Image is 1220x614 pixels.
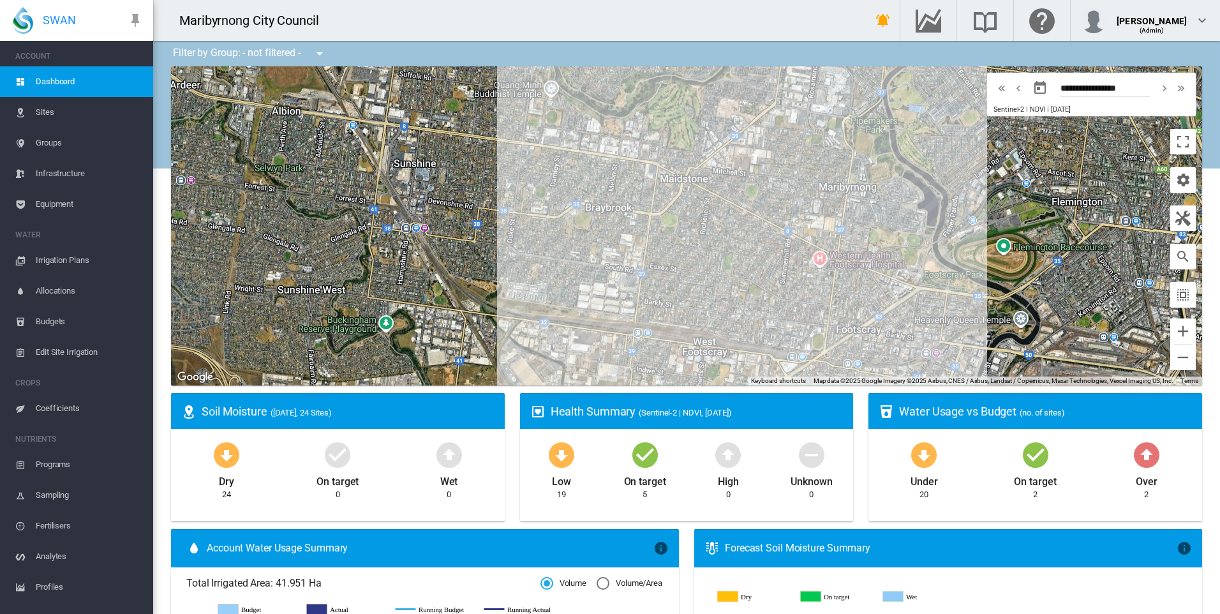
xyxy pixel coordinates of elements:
[883,591,956,603] g: Wet
[1014,470,1056,489] div: On target
[36,572,143,603] span: Profiles
[1156,80,1173,96] button: icon-chevron-right
[1175,172,1191,188] md-icon: icon-cog
[316,470,359,489] div: On target
[219,470,234,489] div: Dry
[211,439,242,470] md-icon: icon-arrow-down-bold-circle
[186,541,202,556] md-icon: icon-water
[15,46,143,66] span: ACCOUNT
[1047,105,1070,114] span: | [DATE]
[440,470,458,489] div: Wet
[1020,439,1051,470] md-icon: icon-checkbox-marked-circle
[434,439,465,470] md-icon: icon-arrow-up-bold-circle
[726,489,731,500] div: 0
[207,541,653,555] span: Account Water Usage Summary
[36,158,143,189] span: Infrastructure
[643,489,647,500] div: 5
[809,489,814,500] div: 0
[43,12,76,28] span: SWAN
[725,541,1177,555] div: Forecast Soil Moisture Summary
[271,408,332,417] span: ([DATE], 24 Sites)
[36,449,143,480] span: Programs
[1131,439,1162,470] md-icon: icon-arrow-up-bold-circle
[552,470,571,489] div: Low
[222,489,231,500] div: 24
[15,429,143,449] span: NUTRIENTS
[15,373,143,393] span: CROPS
[312,46,327,61] md-icon: icon-menu-down
[1027,75,1053,101] button: md-calendar
[36,306,143,337] span: Budgets
[557,489,566,500] div: 19
[36,66,143,97] span: Dashboard
[913,13,944,28] md-icon: Go to the Data Hub
[899,403,1192,419] div: Water Usage vs Budget
[597,578,662,590] md-radio-button: Volume/Area
[1177,541,1192,556] md-icon: icon-information
[322,439,353,470] md-icon: icon-checkbox-marked-circle
[307,41,332,66] button: icon-menu-down
[1170,129,1196,154] button: Toggle fullscreen view
[639,408,731,417] span: (Sentinel-2 | NDVI, [DATE])
[751,377,806,386] button: Keyboard shortcuts
[624,470,666,489] div: On target
[1117,10,1187,22] div: [PERSON_NAME]
[911,470,938,489] div: Under
[13,7,33,34] img: SWAN-Landscape-Logo-Colour-drop.png
[919,489,928,500] div: 20
[1144,489,1149,500] div: 2
[909,439,939,470] md-icon: icon-arrow-down-bold-circle
[870,8,896,33] button: icon-bell-ring
[128,13,143,28] md-icon: icon-pin
[530,404,546,419] md-icon: icon-heart-box-outline
[1170,318,1196,344] button: Zoom in
[970,13,1001,28] md-icon: Search the knowledge base
[36,128,143,158] span: Groups
[1174,80,1188,96] md-icon: icon-chevron-double-right
[713,439,743,470] md-icon: icon-arrow-up-bold-circle
[163,41,336,66] div: Filter by Group: - not filtered -
[15,225,143,245] span: WATER
[1020,408,1065,417] span: (no. of sites)
[546,439,577,470] md-icon: icon-arrow-down-bold-circle
[718,591,791,603] g: Dry
[36,337,143,368] span: Edit Site Irrigation
[993,105,1045,114] span: Sentinel-2 | NDVI
[1173,80,1189,96] button: icon-chevron-double-right
[447,489,451,500] div: 0
[36,480,143,511] span: Sampling
[875,13,891,28] md-icon: icon-bell-ring
[630,439,660,470] md-icon: icon-checkbox-marked-circle
[1027,13,1057,28] md-icon: Click here for help
[36,541,143,572] span: Analytes
[1010,80,1027,96] button: icon-chevron-left
[181,404,197,419] md-icon: icon-map-marker-radius
[36,97,143,128] span: Sites
[174,369,216,386] img: Google
[653,541,669,556] md-icon: icon-information
[1180,377,1198,384] a: Terms
[174,369,216,386] a: Open this area in Google Maps (opens a new window)
[814,377,1173,384] span: Map data ©2025 Google Imagery ©2025 Airbus, CNES / Airbus, Landsat / Copernicus, Maxar Technologi...
[36,511,143,541] span: Fertilisers
[186,576,540,590] span: Total Irrigated Area: 41.951 Ha
[791,470,832,489] div: Unknown
[36,393,143,424] span: Coefficients
[718,470,739,489] div: High
[179,11,331,29] div: Maribyrnong City Council
[1175,287,1191,303] md-icon: icon-select-all
[336,489,340,500] div: 0
[1081,8,1106,33] img: profile.jpg
[1170,282,1196,308] button: icon-select-all
[36,276,143,306] span: Allocations
[540,578,586,590] md-radio-button: Volume
[1140,27,1164,34] span: (Admin)
[1157,80,1172,96] md-icon: icon-chevron-right
[1194,13,1210,28] md-icon: icon-chevron-down
[1170,345,1196,370] button: Zoom out
[801,591,874,603] g: On target
[202,403,495,419] div: Soil Moisture
[1136,470,1157,489] div: Over
[995,80,1009,96] md-icon: icon-chevron-double-left
[879,404,894,419] md-icon: icon-cup-water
